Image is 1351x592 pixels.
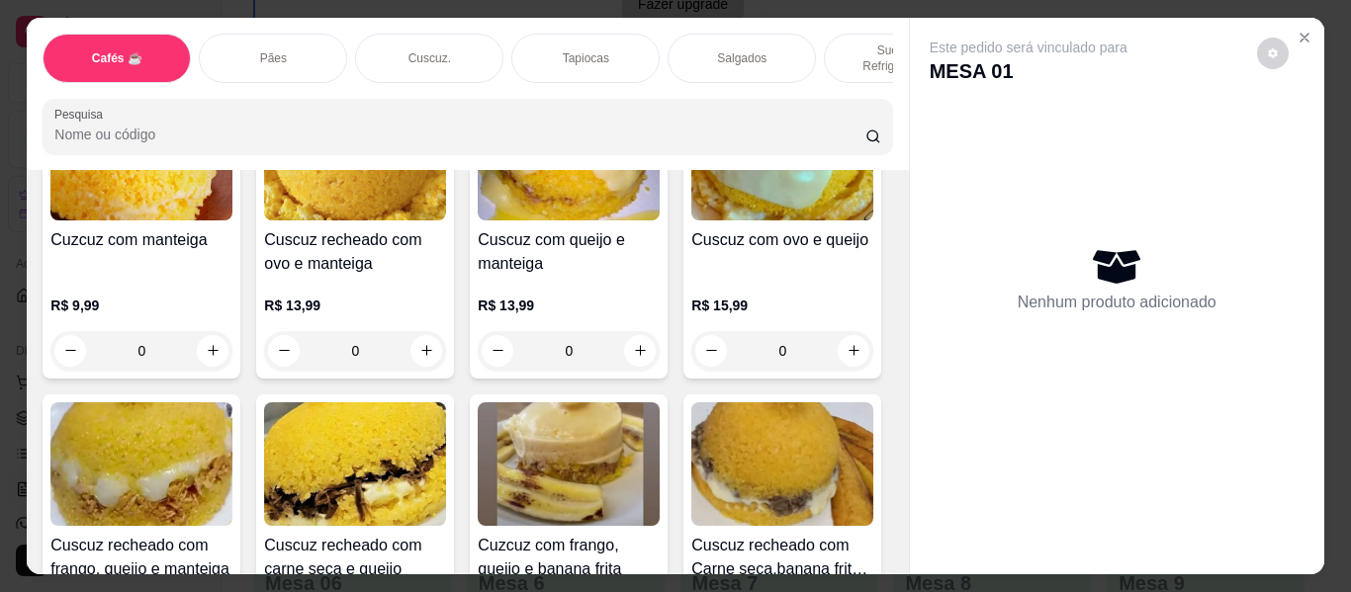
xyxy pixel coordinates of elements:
p: Sucos e Refrigerantes [841,42,955,74]
h4: Cuscuz recheado com carne seca e queijo [264,534,446,581]
button: increase-product-quantity [838,335,869,367]
img: product-image [50,402,232,526]
p: Cuscuz. [408,50,451,66]
p: R$ 13,99 [478,296,660,315]
button: increase-product-quantity [410,335,442,367]
h4: Cuscuz com ovo e queijo [691,228,873,252]
p: Tapiocas [563,50,609,66]
button: decrease-product-quantity [1257,38,1289,69]
button: decrease-product-quantity [268,335,300,367]
img: product-image [478,402,660,526]
h4: Cuzcuz com frango, queijo e banana frita [478,534,660,581]
input: Pesquisa [54,125,865,144]
h4: Cuzcuz com manteiga [50,228,232,252]
p: R$ 9,99 [50,296,232,315]
p: Pães [260,50,287,66]
h4: Cuscuz recheado com frango, queijo e manteiga [50,534,232,581]
button: decrease-product-quantity [54,335,86,367]
p: Salgados [717,50,766,66]
label: Pesquisa [54,106,110,123]
h4: Cuscuz recheado com ovo e manteiga [264,228,446,276]
button: decrease-product-quantity [482,335,513,367]
p: MESA 01 [930,57,1127,85]
p: Este pedido será vinculado para [930,38,1127,57]
p: Nenhum produto adicionado [1018,291,1216,314]
button: increase-product-quantity [197,335,228,367]
img: product-image [264,402,446,526]
p: R$ 15,99 [691,296,873,315]
button: decrease-product-quantity [695,335,727,367]
button: increase-product-quantity [624,335,656,367]
button: Close [1289,22,1320,53]
h4: Cuscuz recheado com Carne seca,banana frita e queijo. [691,534,873,581]
h4: Cuscuz com queijo e manteiga [478,228,660,276]
img: product-image [691,402,873,526]
p: R$ 13,99 [264,296,446,315]
p: Cafés ☕ [92,50,142,66]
